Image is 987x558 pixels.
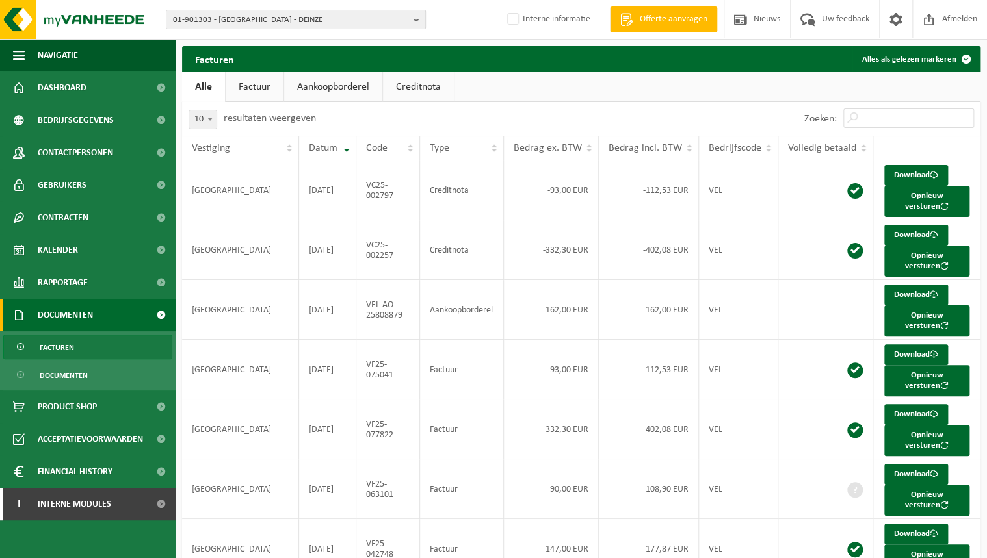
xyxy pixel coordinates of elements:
[420,399,504,459] td: Factuur
[38,234,78,266] span: Kalender
[599,399,699,459] td: 402,08 EUR
[884,524,948,544] a: Download
[356,220,420,280] td: VC25-002257
[13,488,25,520] span: I
[884,186,969,217] button: Opnieuw versturen
[182,280,299,340] td: [GEOGRAPHIC_DATA]
[38,104,114,136] span: Bedrijfsgegevens
[38,201,88,234] span: Contracten
[709,143,761,153] span: Bedrijfscode
[852,46,979,72] button: Alles als gelezen markeren
[356,399,420,459] td: VF25-077822
[699,280,778,340] td: VEL
[284,72,382,102] a: Aankoopborderel
[505,10,590,29] label: Interne informatie
[610,6,717,32] a: Offerte aanvragen
[420,220,504,280] td: Creditnota
[182,340,299,399] td: [GEOGRAPHIC_DATA]
[599,459,699,519] td: 108,90 EUR
[699,220,778,280] td: VEL
[356,280,420,340] td: VEL-AO-25808879
[40,335,74,360] span: Facturen
[356,340,420,399] td: VF25-075041
[884,165,948,186] a: Download
[182,46,247,71] h2: Facturen
[599,220,699,280] td: -402,08 EUR
[309,143,337,153] span: Datum
[430,143,449,153] span: Type
[884,425,969,456] button: Opnieuw versturen
[38,390,97,423] span: Product Shop
[366,143,388,153] span: Code
[884,285,948,305] a: Download
[599,340,699,399] td: 112,53 EUR
[884,485,969,516] button: Opnieuw versturen
[182,459,299,519] td: [GEOGRAPHIC_DATA]
[699,459,778,519] td: VEL
[38,423,143,455] span: Acceptatievoorwaarden
[420,340,504,399] td: Factuur
[884,365,969,396] button: Opnieuw versturen
[884,404,948,425] a: Download
[504,160,599,220] td: -93,00 EUR
[637,13,711,26] span: Offerte aanvragen
[356,160,420,220] td: VC25-002797
[3,335,172,359] a: Facturen
[38,488,111,520] span: Interne modules
[226,72,283,102] a: Factuur
[504,340,599,399] td: 93,00 EUR
[299,160,356,220] td: [DATE]
[189,110,217,129] span: 10
[699,399,778,459] td: VEL
[224,113,316,123] label: resultaten weergeven
[420,160,504,220] td: Creditnota
[504,399,599,459] td: 332,30 EUR
[299,340,356,399] td: [DATE]
[609,143,682,153] span: Bedrag incl. BTW
[884,225,948,246] a: Download
[788,143,856,153] span: Volledig betaald
[504,280,599,340] td: 162,00 EUR
[38,136,113,169] span: Contactpersonen
[599,280,699,340] td: 162,00 EUR
[38,39,78,71] span: Navigatie
[166,10,426,29] button: 01-901303 - [GEOGRAPHIC_DATA] - DEINZE
[599,160,699,220] td: -112,53 EUR
[514,143,582,153] span: Bedrag ex. BTW
[38,266,88,299] span: Rapportage
[383,72,454,102] a: Creditnota
[38,299,93,331] span: Documenten
[804,114,837,124] label: Zoeken:
[38,455,112,488] span: Financial History
[699,340,778,399] td: VEL
[192,143,230,153] span: Vestiging
[38,71,86,104] span: Dashboard
[299,220,356,280] td: [DATE]
[182,399,299,459] td: [GEOGRAPHIC_DATA]
[884,344,948,365] a: Download
[884,305,969,336] button: Opnieuw versturen
[182,160,299,220] td: [GEOGRAPHIC_DATA]
[884,246,969,277] button: Opnieuw versturen
[299,280,356,340] td: [DATE]
[420,459,504,519] td: Factuur
[40,363,88,388] span: Documenten
[189,110,217,129] span: 10
[884,464,948,485] a: Download
[299,399,356,459] td: [DATE]
[38,169,86,201] span: Gebruikers
[3,362,172,387] a: Documenten
[504,459,599,519] td: 90,00 EUR
[173,10,408,30] span: 01-901303 - [GEOGRAPHIC_DATA] - DEINZE
[182,220,299,280] td: [GEOGRAPHIC_DATA]
[420,280,504,340] td: Aankoopborderel
[504,220,599,280] td: -332,30 EUR
[182,72,225,102] a: Alle
[356,459,420,519] td: VF25-063101
[299,459,356,519] td: [DATE]
[699,160,778,220] td: VEL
